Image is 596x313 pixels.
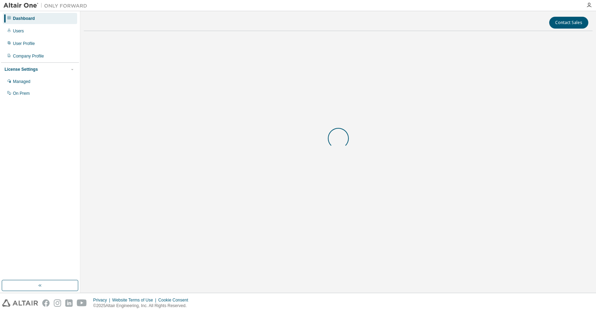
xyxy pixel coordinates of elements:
div: Cookie Consent [158,297,192,303]
div: Users [13,28,24,34]
img: Altair One [3,2,91,9]
div: License Settings [5,67,38,72]
div: Privacy [93,297,112,303]
div: Managed [13,79,30,84]
div: On Prem [13,91,30,96]
img: linkedin.svg [65,299,73,307]
img: youtube.svg [77,299,87,307]
button: Contact Sales [549,17,588,29]
img: instagram.svg [54,299,61,307]
img: facebook.svg [42,299,50,307]
div: Website Terms of Use [112,297,158,303]
img: altair_logo.svg [2,299,38,307]
div: Company Profile [13,53,44,59]
div: User Profile [13,41,35,46]
p: © 2025 Altair Engineering, Inc. All Rights Reserved. [93,303,192,309]
div: Dashboard [13,16,35,21]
